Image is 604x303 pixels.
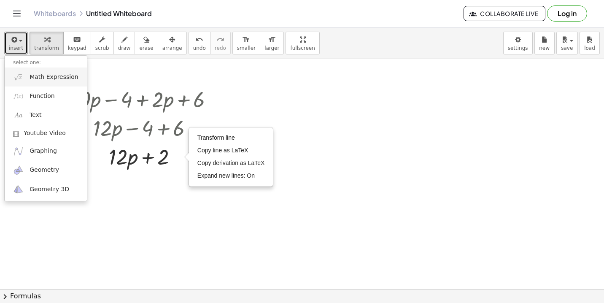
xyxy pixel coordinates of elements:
[286,32,319,54] button: fullscreen
[13,72,24,82] img: sqrt_x.png
[34,45,59,51] span: transform
[5,125,87,142] a: Youtube Video
[95,45,109,51] span: scrub
[471,10,538,17] span: Collaborate Live
[30,147,57,155] span: Graphing
[139,45,153,51] span: erase
[10,7,24,20] button: Toggle navigation
[242,35,250,45] i: format_size
[30,166,59,174] span: Geometry
[30,111,41,119] span: Text
[91,32,114,54] button: scrub
[113,32,135,54] button: draw
[30,73,78,81] span: Math Expression
[197,147,248,154] span: Copy line as LaTeX
[264,45,279,51] span: larger
[210,32,231,54] button: redoredo
[534,32,555,54] button: new
[5,161,87,180] a: Geometry
[73,35,81,45] i: keyboard
[13,165,24,176] img: ggb-geometry.svg
[464,6,545,21] button: Collaborate Live
[30,185,69,194] span: Geometry 3D
[547,5,587,22] button: Log in
[5,180,87,199] a: Geometry 3D
[13,91,24,101] img: f_x.png
[5,142,87,161] a: Graphing
[5,106,87,125] a: Text
[5,68,87,87] a: Math Expression
[195,35,203,45] i: undo
[118,45,131,51] span: draw
[503,32,533,54] button: settings
[197,134,235,141] span: Transform line
[237,45,256,51] span: smaller
[197,172,255,179] span: Expand new lines: On
[584,45,595,51] span: load
[561,45,573,51] span: save
[4,32,28,54] button: insert
[9,45,23,51] span: insert
[30,92,55,100] span: Function
[13,110,24,121] img: Aa.png
[539,45,550,51] span: new
[193,45,206,51] span: undo
[158,32,187,54] button: arrange
[68,45,86,51] span: keypad
[5,87,87,106] a: Function
[63,32,91,54] button: keyboardkeypad
[135,32,158,54] button: erase
[216,35,224,45] i: redo
[556,32,578,54] button: save
[215,45,226,51] span: redo
[260,32,284,54] button: format_sizelarger
[162,45,182,51] span: arrange
[508,45,528,51] span: settings
[13,184,24,195] img: ggb-3d.svg
[5,58,87,68] li: select one:
[30,32,64,54] button: transform
[34,9,76,18] a: Whiteboards
[580,32,600,54] button: load
[290,45,315,51] span: fullscreen
[268,35,276,45] i: format_size
[24,129,66,138] span: Youtube Video
[197,160,265,166] span: Copy derivation as LaTeX
[232,32,260,54] button: format_sizesmaller
[189,32,210,54] button: undoundo
[13,146,24,157] img: ggb-graphing.svg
